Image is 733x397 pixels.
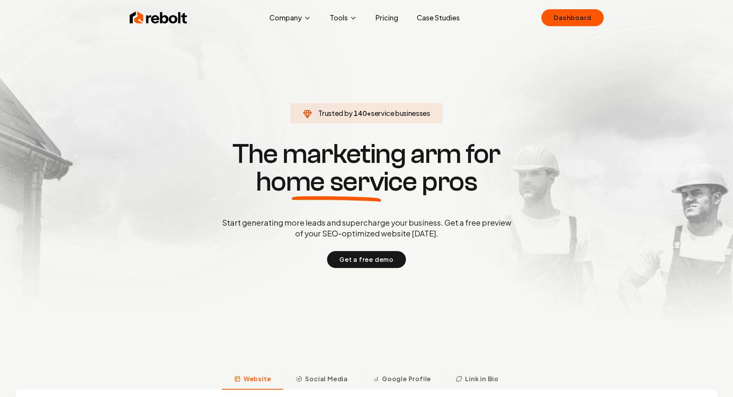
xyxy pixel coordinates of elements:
a: Pricing [369,10,404,25]
button: Tools [324,10,363,25]
p: Start generating more leads and supercharge your business. Get a free preview of your SEO-optimiz... [220,217,513,239]
a: Case Studies [411,10,466,25]
button: Google Profile [360,370,443,390]
img: Rebolt Logo [130,10,187,25]
h1: The marketing arm for pros [182,140,551,196]
button: Social Media [283,370,360,390]
button: Website [222,370,284,390]
button: Company [263,10,317,25]
span: Trusted by [318,109,352,117]
span: 140 [354,108,367,119]
span: Website [244,374,271,384]
span: + [367,109,371,117]
span: Google Profile [382,374,431,384]
span: service businesses [371,109,430,117]
button: Link in Bio [443,370,511,390]
span: Social Media [305,374,348,384]
span: Link in Bio [465,374,499,384]
span: home service [256,168,417,196]
button: Get a free demo [327,251,406,268]
a: Dashboard [541,9,603,26]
